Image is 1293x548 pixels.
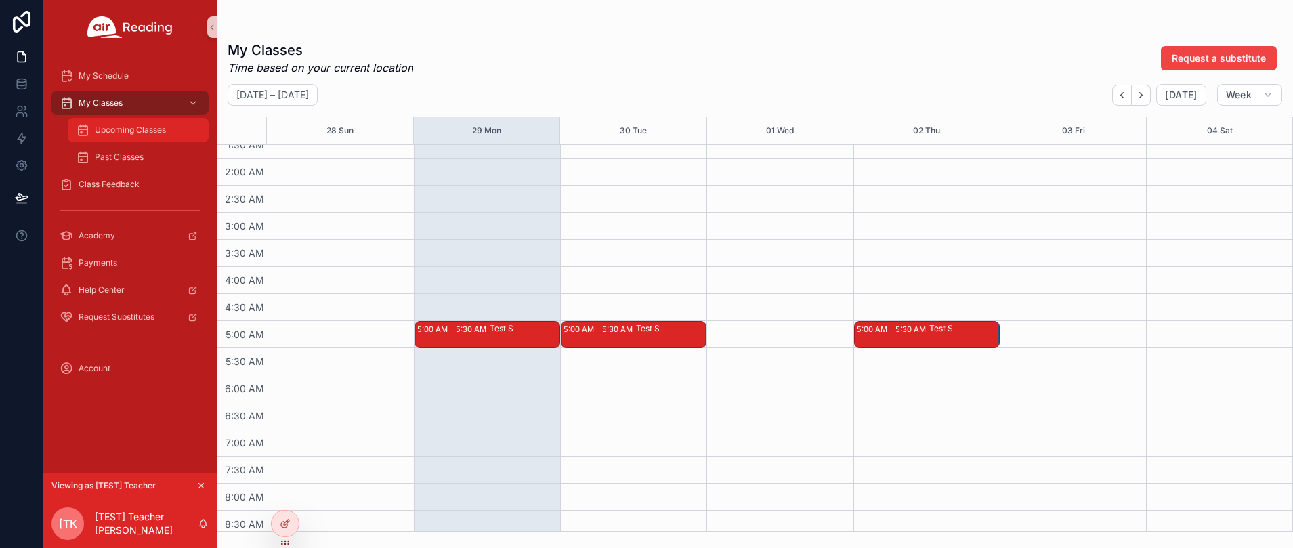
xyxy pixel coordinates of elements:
[228,60,413,76] em: Time based on your current location
[472,117,501,144] button: 29 Mon
[561,322,706,347] div: 5:00 AM – 5:30 AMTest S
[913,117,940,144] button: 02 Thu
[87,16,173,38] img: App logo
[79,257,117,268] span: Payments
[79,70,129,81] span: My Schedule
[1112,85,1132,106] button: Back
[1,65,26,89] iframe: Spotlight
[1217,84,1282,106] button: Week
[79,312,154,322] span: Request Substitutes
[51,64,209,88] a: My Schedule
[224,139,268,150] span: 1:30 AM
[766,117,794,144] button: 01 Wed
[51,172,209,196] a: Class Feedback
[51,91,209,115] a: My Classes
[68,145,209,169] a: Past Classes
[95,125,166,135] span: Upcoming Classes
[1156,84,1206,106] button: [DATE]
[222,329,268,340] span: 5:00 AM
[415,322,559,347] div: 5:00 AM – 5:30 AMTest S
[221,274,268,286] span: 4:00 AM
[1161,46,1277,70] button: Request a substitute
[51,356,209,381] a: Account
[636,323,705,334] div: Test S
[68,118,209,142] a: Upcoming Classes
[221,193,268,205] span: 2:30 AM
[857,322,929,336] div: 5:00 AM – 5:30 AM
[221,491,268,503] span: 8:00 AM
[79,230,115,241] span: Academy
[1165,89,1197,101] span: [DATE]
[51,480,156,491] span: Viewing as [TEST] Teacher
[929,323,998,334] div: Test S
[221,383,268,394] span: 6:00 AM
[1172,51,1266,65] span: Request a substitute
[1062,117,1085,144] button: 03 Fri
[620,117,647,144] button: 30 Tue
[59,515,77,532] span: [TK
[417,322,490,336] div: 5:00 AM – 5:30 AM
[79,284,125,295] span: Help Center
[326,117,354,144] button: 28 Sun
[236,88,309,102] h2: [DATE] – [DATE]
[222,356,268,367] span: 5:30 AM
[1207,117,1233,144] button: 04 Sat
[79,363,110,374] span: Account
[79,179,140,190] span: Class Feedback
[43,54,217,398] div: scrollable content
[51,278,209,302] a: Help Center
[221,410,268,421] span: 6:30 AM
[228,41,413,60] h1: My Classes
[51,251,209,275] a: Payments
[95,510,198,537] p: [TEST] Teacher [PERSON_NAME]
[1226,89,1252,101] span: Week
[95,152,144,163] span: Past Classes
[564,322,636,336] div: 5:00 AM – 5:30 AM
[490,323,559,334] div: Test S
[51,305,209,329] a: Request Substitutes
[221,301,268,313] span: 4:30 AM
[221,220,268,232] span: 3:00 AM
[79,98,123,108] span: My Classes
[221,518,268,530] span: 8:30 AM
[222,437,268,448] span: 7:00 AM
[221,247,268,259] span: 3:30 AM
[221,166,268,177] span: 2:00 AM
[222,464,268,476] span: 7:30 AM
[1132,85,1151,106] button: Next
[855,322,999,347] div: 5:00 AM – 5:30 AMTest S
[51,224,209,248] a: Academy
